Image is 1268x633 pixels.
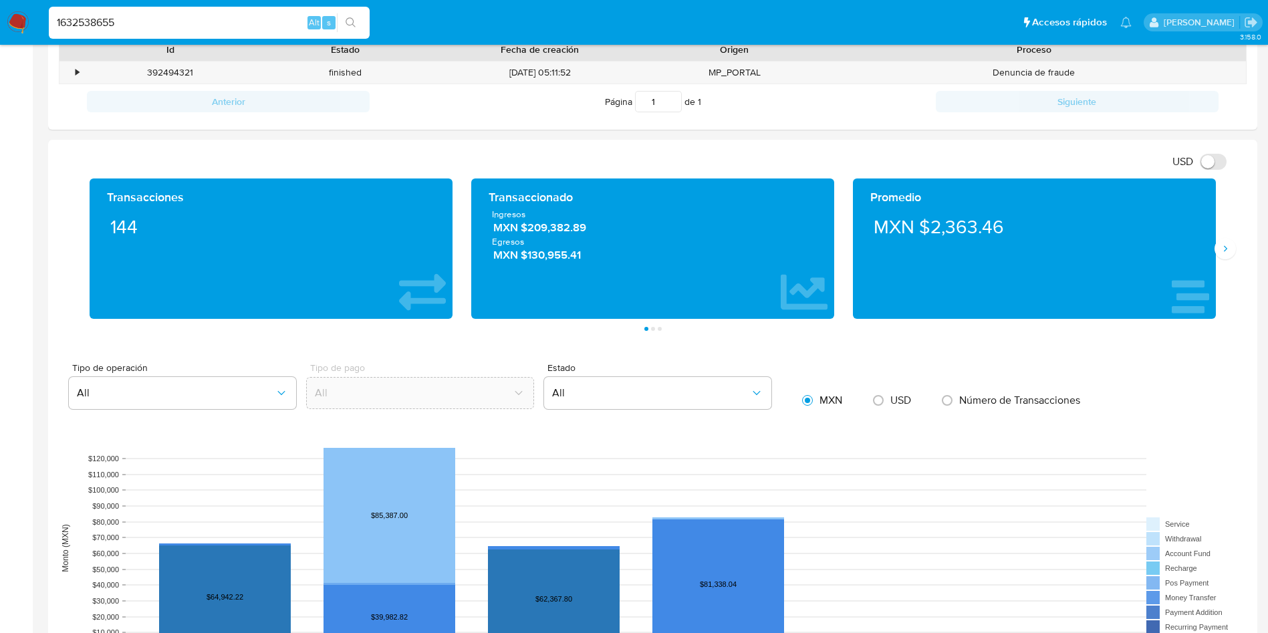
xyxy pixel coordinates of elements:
button: Anterior [87,91,370,112]
div: Proceso [832,43,1237,56]
button: search-icon [337,13,364,32]
div: Denuncia de fraude [822,61,1246,84]
p: ivonne.perezonofre@mercadolibre.com.mx [1164,16,1239,29]
div: Fecha de creación [442,43,638,56]
div: Estado [267,43,424,56]
div: [DATE] 05:11:52 [433,61,647,84]
a: Notificaciones [1120,17,1132,28]
div: MP_PORTAL [647,61,822,84]
span: Accesos rápidos [1032,15,1107,29]
a: Salir [1244,15,1258,29]
span: Página de [605,91,701,112]
span: s [327,16,331,29]
button: Siguiente [936,91,1219,112]
span: Alt [309,16,320,29]
input: Buscar usuario o caso... [49,14,370,31]
span: 3.158.0 [1240,31,1261,42]
span: 1 [698,95,701,108]
div: Origen [656,43,813,56]
div: finished [258,61,433,84]
div: Id [92,43,249,56]
div: 392494321 [83,61,258,84]
div: • [76,66,79,79]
